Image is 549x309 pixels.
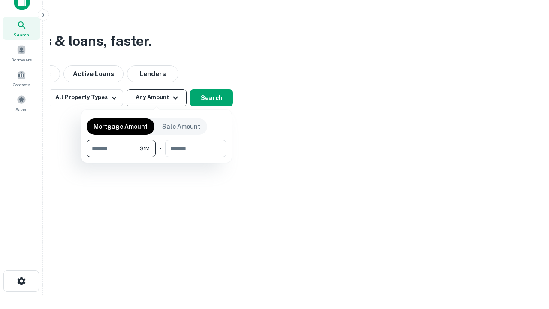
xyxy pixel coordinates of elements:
[94,122,148,131] p: Mortgage Amount
[162,122,200,131] p: Sale Amount
[159,140,162,157] div: -
[506,240,549,282] iframe: Chat Widget
[140,145,150,152] span: $1M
